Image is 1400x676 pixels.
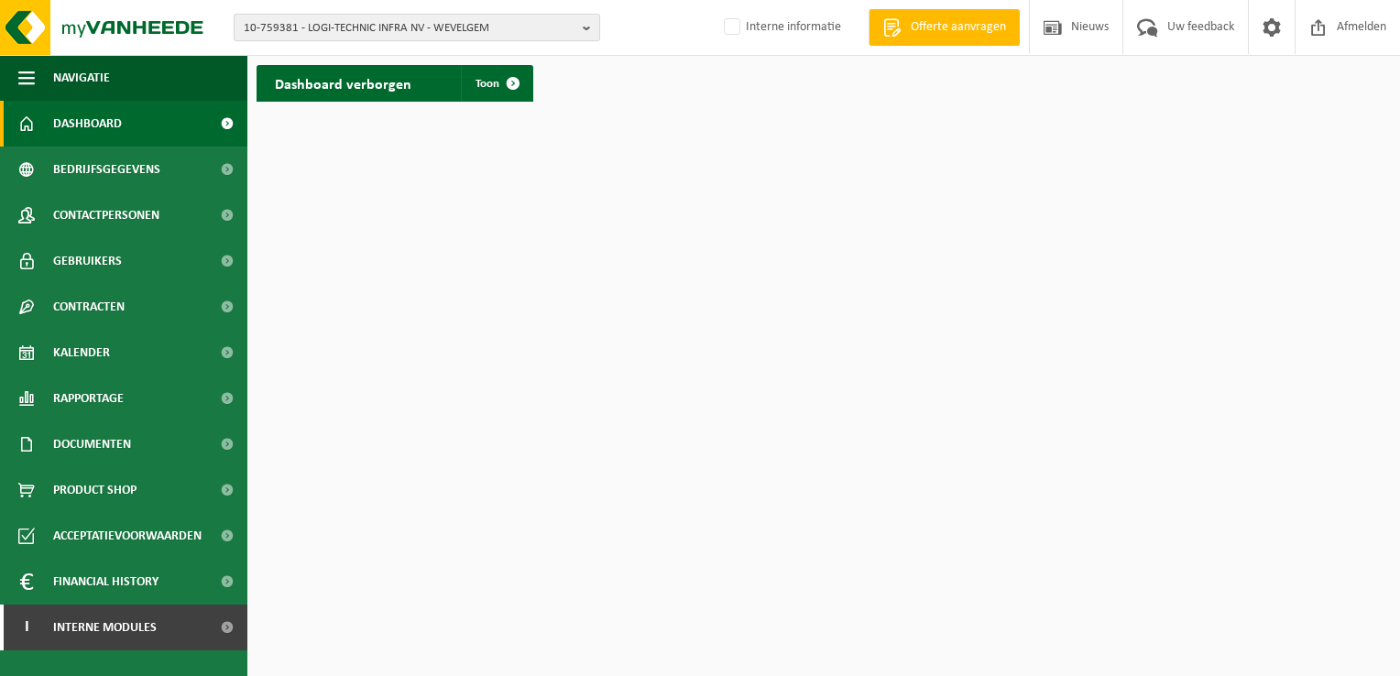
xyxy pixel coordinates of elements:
[53,192,159,238] span: Contactpersonen
[53,559,159,605] span: Financial History
[720,14,841,41] label: Interne informatie
[906,18,1011,37] span: Offerte aanvragen
[18,605,35,650] span: I
[244,15,575,42] span: 10-759381 - LOGI-TECHNIC INFRA NV - WEVELGEM
[53,421,131,467] span: Documenten
[53,147,160,192] span: Bedrijfsgegevens
[53,55,110,101] span: Navigatie
[53,238,122,284] span: Gebruikers
[461,65,531,102] a: Toon
[476,78,499,90] span: Toon
[53,284,125,330] span: Contracten
[53,513,202,559] span: Acceptatievoorwaarden
[53,330,110,376] span: Kalender
[53,605,157,650] span: Interne modules
[257,65,430,101] h2: Dashboard verborgen
[234,14,600,41] button: 10-759381 - LOGI-TECHNIC INFRA NV - WEVELGEM
[53,467,137,513] span: Product Shop
[53,101,122,147] span: Dashboard
[869,9,1020,46] a: Offerte aanvragen
[53,376,124,421] span: Rapportage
